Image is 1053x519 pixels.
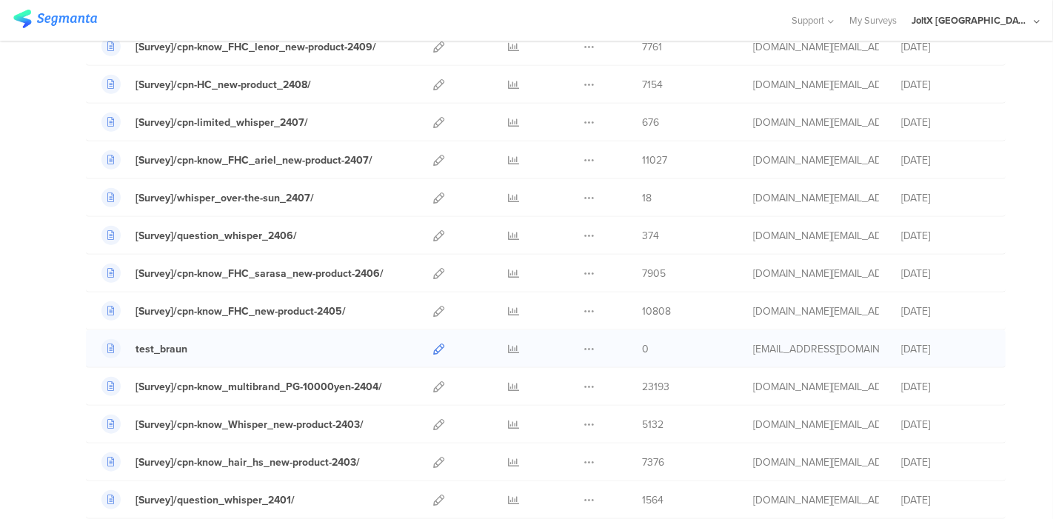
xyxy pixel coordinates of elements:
div: yokoyama.ky@pg.com [753,492,879,508]
div: yokoyama.ky@pg.com [753,39,879,55]
div: yokoyama.ky@pg.com [753,153,879,168]
div: [Survey]/question_whisper_2401/ [136,492,295,508]
div: yokoyama.ky@pg.com [753,417,879,432]
div: [Survey]/cpn-know_FHC_lenor_new-product-2409/ [136,39,376,55]
a: [Survey]/question_whisper_2401/ [101,490,295,509]
a: test_braun [101,339,187,358]
div: [DATE] [901,417,990,432]
a: [Survey]/cpn-HC_new-product_2408/ [101,75,311,94]
div: [DATE] [901,455,990,470]
div: yokoyama.ky@pg.com [753,379,879,395]
span: 23193 [642,379,669,395]
div: [Survey]/whisper_over-the-sun_2407/ [136,190,314,206]
span: 18 [642,190,652,206]
a: [Survey]/cpn-know_FHC_new-product-2405/ [101,301,346,321]
a: [Survey]/cpn-know_FHC_lenor_new-product-2409/ [101,37,376,56]
div: [Survey]/cpn-know_FHC_new-product-2405/ [136,304,346,319]
div: [DATE] [901,115,990,130]
span: 374 [642,228,659,244]
div: [Survey]/cpn-know_FHC_ariel_new-product-2407/ [136,153,372,168]
span: 0 [642,341,649,357]
div: [DATE] [901,304,990,319]
div: yokoyama.ky@pg.com [753,228,879,244]
span: Support [792,13,825,27]
div: [DATE] [901,77,990,93]
div: yokoyama.ky@pg.com [753,190,879,206]
div: yokoyama.ky@pg.com [753,77,879,93]
div: JoltX [GEOGRAPHIC_DATA] [912,13,1030,27]
a: [Survey]/cpn-know_Whisper_new-product-2403/ [101,415,364,434]
a: [Survey]/cpn-know_hair_hs_new-product-2403/ [101,452,360,472]
div: yokoyama.ky@pg.com [753,304,879,319]
a: [Survey]/whisper_over-the-sun_2407/ [101,188,314,207]
a: [Survey]/cpn-know_FHC_ariel_new-product-2407/ [101,150,372,170]
div: [DATE] [901,153,990,168]
a: [Survey]/cpn-know_multibrand_PG-10000yen-2404/ [101,377,382,396]
div: [DATE] [901,266,990,281]
div: [Survey]/cpn-know_multibrand_PG-10000yen-2404/ [136,379,382,395]
div: [DATE] [901,228,990,244]
a: [Survey]/question_whisper_2406/ [101,226,297,245]
div: [Survey]/cpn-HC_new-product_2408/ [136,77,311,93]
div: [DATE] [901,379,990,395]
span: 7905 [642,266,666,281]
span: 10808 [642,304,671,319]
img: segmanta logo [13,10,97,28]
span: 7154 [642,77,663,93]
a: [Survey]/cpn-know_FHC_sarasa_new-product-2406/ [101,264,384,283]
span: 1564 [642,492,663,508]
div: [Survey]/cpn-know_hair_hs_new-product-2403/ [136,455,360,470]
span: 7761 [642,39,662,55]
div: [DATE] [901,341,990,357]
span: 5132 [642,417,663,432]
span: 11027 [642,153,667,168]
span: 676 [642,115,659,130]
div: [DATE] [901,39,990,55]
div: yokoyama.ky@pg.com [753,266,879,281]
span: 7376 [642,455,664,470]
div: nakamura.s.4@pg.com [753,341,879,357]
div: yokoyama.ky@pg.com [753,115,879,130]
div: test_braun [136,341,187,357]
a: [Survey]/cpn-limited_whisper_2407/ [101,113,308,132]
div: [Survey]/cpn-know_FHC_sarasa_new-product-2406/ [136,266,384,281]
div: [DATE] [901,190,990,206]
div: yokoyama.ky@pg.com [753,455,879,470]
div: [DATE] [901,492,990,508]
div: [Survey]/cpn-know_Whisper_new-product-2403/ [136,417,364,432]
div: [Survey]/cpn-limited_whisper_2407/ [136,115,308,130]
div: [Survey]/question_whisper_2406/ [136,228,297,244]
